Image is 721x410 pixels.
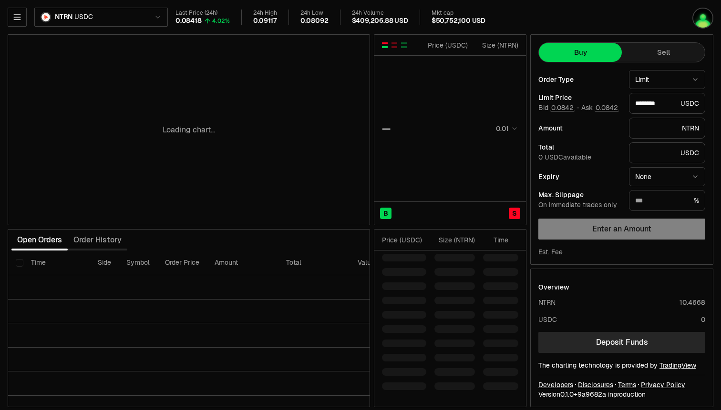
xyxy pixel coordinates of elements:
div: Limit Price [538,94,621,101]
button: None [629,167,705,186]
button: Limit [629,70,705,89]
div: USDC [629,93,705,114]
div: 4.02% [212,17,230,25]
th: Value [350,250,382,275]
div: The charting technology is provided by [538,360,705,370]
div: Time [483,235,508,245]
div: USDC [538,315,557,324]
div: Order Type [538,76,621,83]
a: TradingView [659,361,696,370]
img: NTRN Logo [41,13,50,21]
button: Show Sell Orders Only [391,41,398,49]
button: 0.01 [493,123,518,134]
div: Mkt cap [432,10,485,17]
div: Version 0.1.0 + in production [538,390,705,399]
span: Ask [581,104,619,112]
div: Expiry [538,173,621,180]
span: B [383,209,388,218]
th: Order Price [157,250,207,275]
div: Total [538,144,621,150]
div: Overview [538,282,569,292]
span: USDC [74,13,93,21]
div: Price ( USDC ) [382,235,426,245]
button: Show Buy Orders Only [400,41,408,49]
div: Last Price (24h) [175,10,230,17]
div: On immediate trades only [538,201,621,210]
a: Deposit Funds [538,332,705,353]
button: Open Orders [11,230,68,250]
div: 24h Low [300,10,329,17]
a: Terms [618,380,636,390]
div: $50,752,100 USD [432,17,485,25]
div: $409,206.88 USD [352,17,408,25]
div: 24h Volume [352,10,408,17]
div: Size ( NTRN ) [434,235,475,245]
div: — [382,122,391,135]
div: 0.08092 [300,17,329,25]
button: 0.0842 [595,104,619,111]
div: 0.08418 [175,17,202,25]
th: Total [278,250,350,275]
span: S [512,209,517,218]
span: 9a9682a46e2407cf51c08d921ff5d11c09373ea7 [577,390,606,399]
button: Sell [622,43,705,62]
div: Est. Fee [538,247,563,257]
th: Side [90,250,119,275]
span: NTRN [55,13,72,21]
div: 0.09117 [253,17,277,25]
div: % [629,190,705,211]
button: Order History [68,230,127,250]
div: 10.4668 [680,298,705,307]
div: 0 [701,315,705,324]
button: Show Buy and Sell Orders [381,41,389,49]
div: Size ( NTRN ) [476,40,518,50]
a: Disclosures [578,380,613,390]
div: Price ( USDC ) [425,40,468,50]
span: Bid - [538,104,579,112]
div: 24h High [253,10,277,17]
th: Amount [207,250,278,275]
button: Buy [539,43,622,62]
th: Symbol [119,250,157,275]
button: Select all [16,259,23,267]
button: 0.0842 [550,104,575,111]
div: Max. Slippage [538,191,621,198]
a: Privacy Policy [641,380,685,390]
img: toxf1 [693,9,712,28]
div: NTRN [538,298,556,307]
div: Amount [538,125,621,131]
div: USDC [629,142,705,163]
span: 0 USDC available [538,153,591,161]
div: NTRN [629,118,705,139]
a: Developers [538,380,573,390]
th: Time [23,250,90,275]
p: Loading chart... [163,124,215,136]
